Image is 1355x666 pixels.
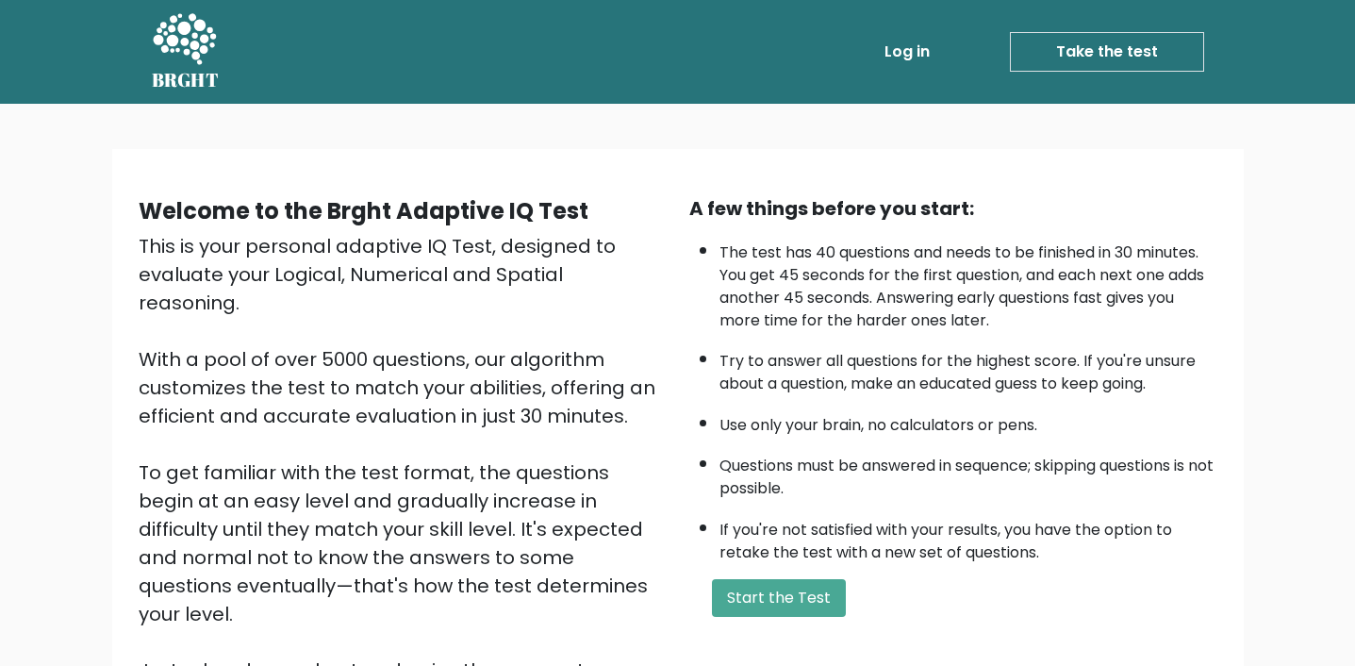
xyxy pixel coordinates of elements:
li: Try to answer all questions for the highest score. If you're unsure about a question, make an edu... [719,341,1217,395]
li: Use only your brain, no calculators or pens. [719,405,1217,437]
b: Welcome to the Brght Adaptive IQ Test [139,195,588,226]
li: Questions must be answered in sequence; skipping questions is not possible. [719,445,1217,500]
a: BRGHT [152,8,220,96]
li: The test has 40 questions and needs to be finished in 30 minutes. You get 45 seconds for the firs... [719,232,1217,332]
a: Take the test [1010,32,1204,72]
div: A few things before you start: [689,194,1217,223]
li: If you're not satisfied with your results, you have the option to retake the test with a new set ... [719,509,1217,564]
button: Start the Test [712,579,846,617]
h5: BRGHT [152,69,220,92]
a: Log in [877,33,937,71]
